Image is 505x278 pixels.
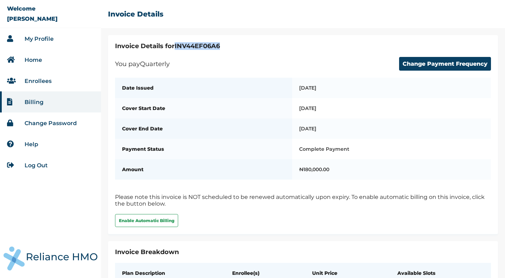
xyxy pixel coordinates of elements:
[115,214,178,227] button: Enable Automatic Billing
[7,5,35,12] p: Welcome
[115,42,491,50] h2: Invoice Details for INV44EF06A6
[115,118,292,139] th: Cover End Date
[25,78,52,84] a: Enrollees
[292,159,491,180] td: ₦ 180,000.00
[115,60,170,68] p: You pay Quarterly
[108,10,163,18] h2: Invoice Details
[292,98,491,118] td: [DATE]
[25,120,77,127] a: Change Password
[25,162,48,169] a: Log Out
[292,139,491,159] td: Complete Payment
[292,118,491,139] td: [DATE]
[25,99,43,105] a: Billing
[4,246,97,271] img: RelianceHMO's Logo
[115,194,491,207] p: Please note this invoice is NOT scheduled to be renewed automatically upon expiry. To enable auto...
[7,15,58,22] p: [PERSON_NAME]
[115,98,292,118] th: Cover Start Date
[115,78,292,98] th: Date Issued
[115,248,491,256] h2: Invoice Breakdown
[115,139,292,159] th: Payment Status
[292,78,491,98] td: [DATE]
[25,35,54,42] a: My Profile
[25,141,38,148] a: Help
[399,57,491,71] button: Change Payment Frequency
[25,57,42,63] a: Home
[115,159,292,180] th: Amount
